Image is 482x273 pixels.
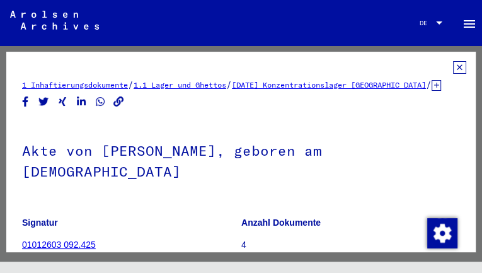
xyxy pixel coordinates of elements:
[241,218,321,228] b: Anzahl Dokumente
[226,79,232,90] span: /
[37,94,50,110] button: Share on Twitter
[10,11,99,30] img: Arolsen_neg.svg
[22,218,58,228] b: Signatur
[75,94,88,110] button: Share on LinkedIn
[420,20,433,26] span: DE
[427,218,457,248] img: Zustimmung ändern
[22,80,128,90] a: 1 Inhaftierungsdokumente
[19,94,32,110] button: Share on Facebook
[94,94,107,110] button: Share on WhatsApp
[22,240,96,250] a: 01012603 092.425
[112,94,125,110] button: Copy link
[462,16,477,32] mat-icon: Side nav toggle icon
[232,80,426,90] a: [DATE] Konzentrationslager [GEOGRAPHIC_DATA]
[457,10,482,35] button: Toggle sidenav
[22,122,460,198] h1: Akte von [PERSON_NAME], geboren am [DEMOGRAPHIC_DATA]
[128,79,134,90] span: /
[241,238,460,252] p: 4
[56,94,69,110] button: Share on Xing
[426,79,432,90] span: /
[134,80,226,90] a: 1.1 Lager und Ghettos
